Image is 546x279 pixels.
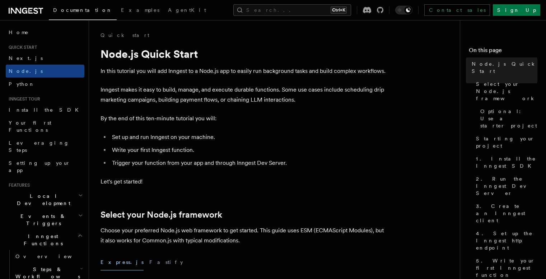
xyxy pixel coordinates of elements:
a: Leveraging Steps [6,136,84,157]
a: Your first Functions [6,116,84,136]
a: Sign Up [493,4,540,16]
span: Events & Triggers [6,213,78,227]
span: Local Development [6,192,78,207]
span: 4. Set up the Inngest http endpoint [476,230,537,251]
span: Next.js [9,55,43,61]
a: 2. Run the Inngest Dev Server [473,172,537,200]
span: 3. Create an Inngest client [476,203,537,224]
span: Home [9,29,29,36]
a: Next.js [6,52,84,65]
span: Features [6,182,30,188]
a: 1. Install the Inngest SDK [473,152,537,172]
p: Let's get started! [101,177,388,187]
a: Documentation [49,2,117,20]
a: Examples [117,2,164,19]
a: 3. Create an Inngest client [473,200,537,227]
button: Toggle dark mode [395,6,412,14]
a: Node.js [6,65,84,78]
button: Local Development [6,190,84,210]
a: Select your Node.js framework [101,210,222,220]
a: Home [6,26,84,39]
a: Quick start [101,32,149,39]
a: 4. Set up the Inngest http endpoint [473,227,537,254]
span: Examples [121,7,159,13]
kbd: Ctrl+K [331,6,347,14]
span: Select your Node.js framework [476,80,537,102]
p: Inngest makes it easy to build, manage, and execute durable functions. Some use cases include sch... [101,85,388,105]
li: Set up and run Inngest on your machine. [110,132,388,142]
h1: Node.js Quick Start [101,47,388,60]
span: Setting up your app [9,160,70,173]
span: Node.js [9,68,43,74]
span: 5. Write your first Inngest function [476,257,537,279]
a: Starting your project [473,132,537,152]
a: Python [6,78,84,90]
span: Documentation [53,7,112,13]
a: Install the SDK [6,103,84,116]
span: Optional: Use a starter project [480,108,537,129]
span: Starting your project [476,135,537,149]
p: In this tutorial you will add Inngest to a Node.js app to easily run background tasks and build c... [101,66,388,76]
h4: On this page [469,46,537,57]
span: Inngest Functions [6,233,78,247]
span: Python [9,81,35,87]
a: Contact sales [424,4,490,16]
button: Events & Triggers [6,210,84,230]
button: Express.js [101,254,144,270]
span: Node.js Quick Start [472,60,537,75]
a: Node.js Quick Start [469,57,537,78]
a: Optional: Use a starter project [477,105,537,132]
button: Fastify [149,254,183,270]
a: AgentKit [164,2,210,19]
li: Write your first Inngest function. [110,145,388,155]
span: Quick start [6,45,37,50]
button: Search...Ctrl+K [233,4,351,16]
a: Select your Node.js framework [473,78,537,105]
span: Inngest tour [6,96,40,102]
button: Inngest Functions [6,230,84,250]
a: Setting up your app [6,157,84,177]
span: 2. Run the Inngest Dev Server [476,175,537,197]
li: Trigger your function from your app and through Inngest Dev Server. [110,158,388,168]
p: By the end of this ten-minute tutorial you will: [101,113,388,124]
a: Overview [13,250,84,263]
span: Leveraging Steps [9,140,69,153]
span: Install the SDK [9,107,83,113]
span: Overview [15,254,89,259]
span: Your first Functions [9,120,51,133]
span: 1. Install the Inngest SDK [476,155,537,169]
p: Choose your preferred Node.js web framework to get started. This guide uses ESM (ECMAScript Modul... [101,225,388,246]
span: AgentKit [168,7,206,13]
